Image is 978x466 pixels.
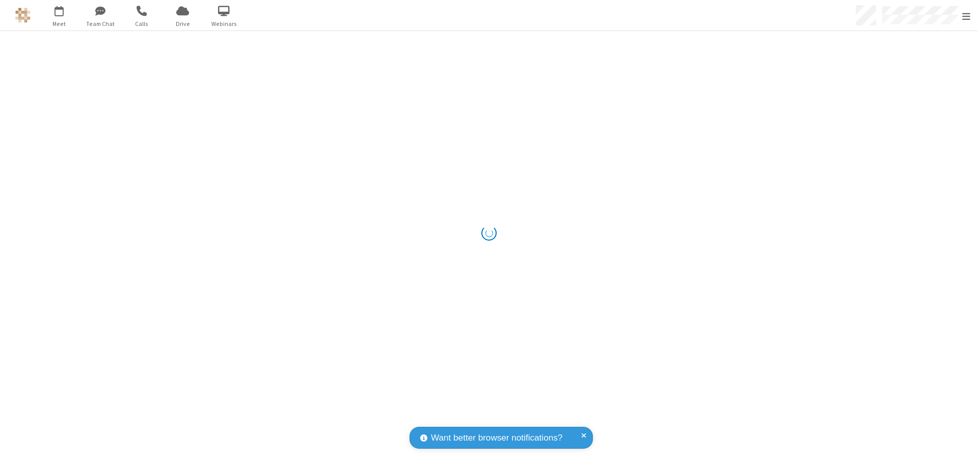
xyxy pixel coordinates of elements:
[15,8,31,23] img: QA Selenium DO NOT DELETE OR CHANGE
[205,19,243,28] span: Webinars
[40,19,78,28] span: Meet
[164,19,202,28] span: Drive
[431,431,562,445] span: Want better browser notifications?
[122,19,160,28] span: Calls
[81,19,119,28] span: Team Chat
